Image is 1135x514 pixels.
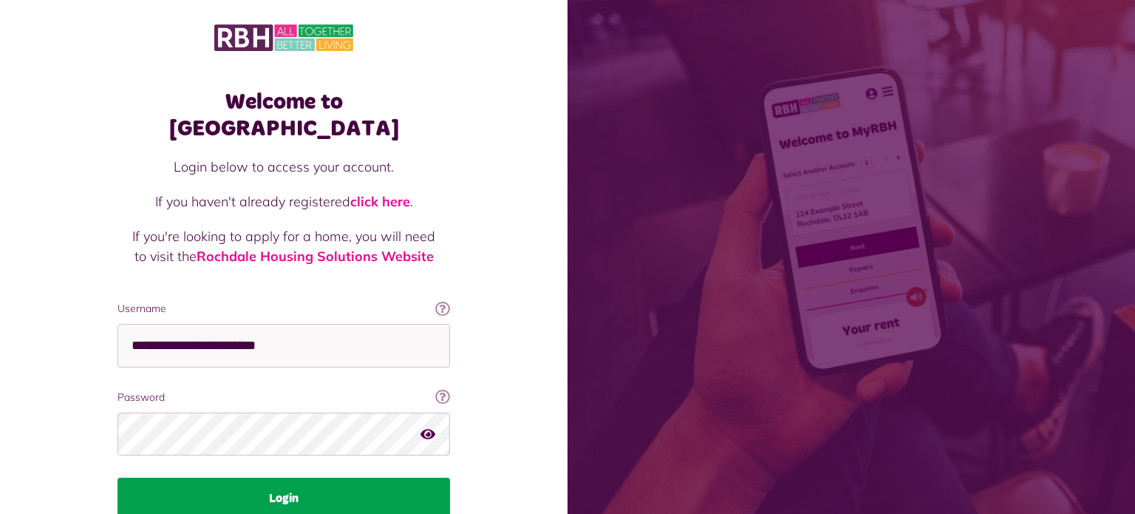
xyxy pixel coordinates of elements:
p: If you're looking to apply for a home, you will need to visit the [132,226,435,266]
h1: Welcome to [GEOGRAPHIC_DATA] [117,89,450,142]
p: Login below to access your account. [132,157,435,177]
img: MyRBH [214,22,353,53]
a: Rochdale Housing Solutions Website [197,248,434,265]
label: Password [117,390,450,405]
label: Username [117,301,450,317]
p: If you haven't already registered . [132,192,435,212]
a: click here [350,193,410,210]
